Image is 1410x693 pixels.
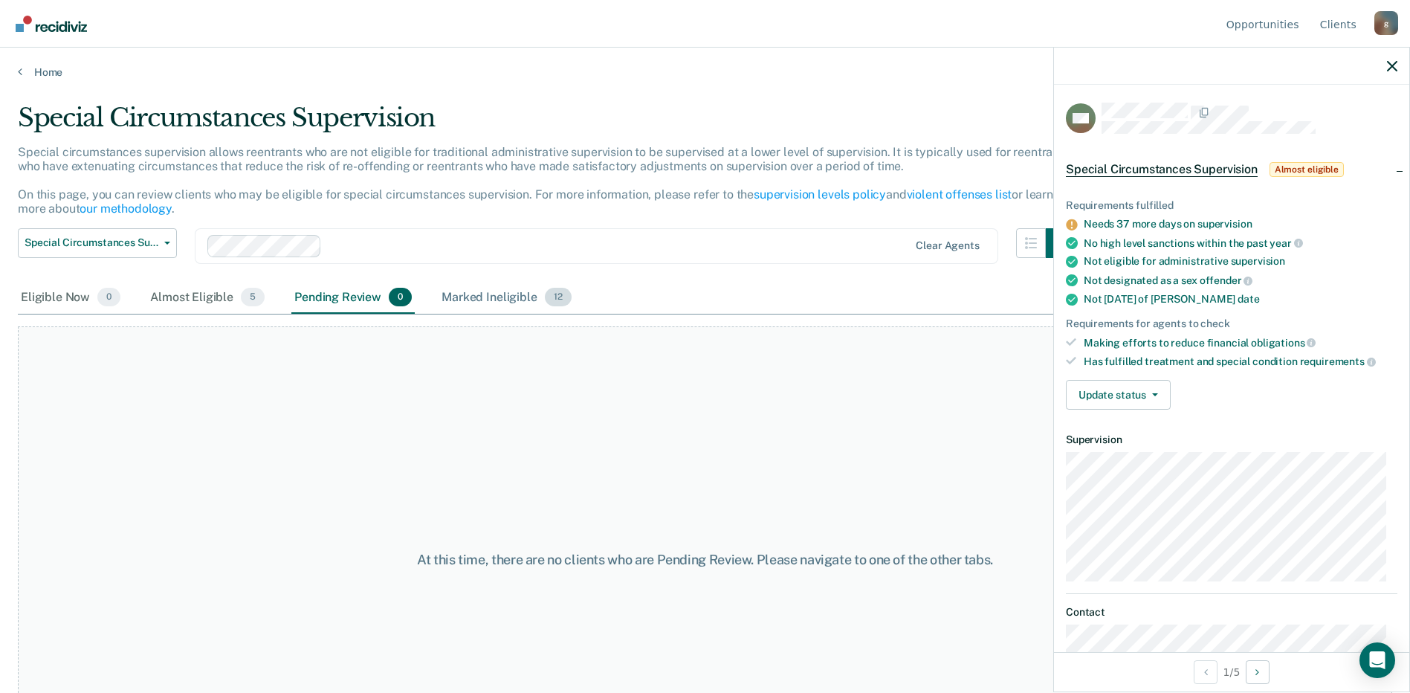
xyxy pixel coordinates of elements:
div: Almost Eligible [147,282,268,315]
div: Special Circumstances Supervision [18,103,1076,145]
div: Open Intercom Messenger [1359,642,1395,678]
button: Next Opportunity [1246,660,1270,684]
div: Making efforts to reduce financial [1084,336,1397,349]
span: obligations [1251,337,1316,349]
div: Not designated as a sex [1084,274,1397,287]
a: Home [18,65,1392,79]
span: date [1238,293,1259,305]
button: Update status [1066,380,1171,410]
span: 5 [241,288,265,307]
span: Almost eligible [1270,162,1344,177]
div: Requirements fulfilled [1066,199,1397,212]
a: our methodology [80,202,172,216]
div: Pending Review [291,282,415,315]
div: Special Circumstances SupervisionAlmost eligible [1054,146,1409,193]
button: Previous Opportunity [1194,660,1217,684]
span: 0 [97,288,120,307]
span: Special Circumstances Supervision [25,236,158,249]
div: Not [DATE] of [PERSON_NAME] [1084,293,1397,306]
a: supervision levels policy [754,187,886,202]
span: offender [1200,274,1253,286]
span: requirements [1300,355,1376,367]
div: g [1374,11,1398,35]
div: At this time, there are no clients who are Pending Review. Please navigate to one of the other tabs. [362,552,1049,568]
div: Requirements for agents to check [1066,318,1397,330]
span: 12 [545,288,572,307]
button: Profile dropdown button [1374,11,1398,35]
span: Special Circumstances Supervision [1066,162,1258,177]
div: Has fulfilled treatment and special condition [1084,355,1397,368]
span: supervision [1231,255,1285,267]
div: No high level sanctions within the past [1084,236,1397,250]
span: 0 [389,288,412,307]
div: Marked Ineligible [439,282,574,315]
a: violent offenses list [907,187,1012,202]
img: Recidiviz [16,16,87,32]
div: 1 / 5 [1054,652,1409,692]
div: Eligible Now [18,282,123,315]
div: Needs 37 more days on supervision [1084,218,1397,231]
span: year [1270,237,1302,249]
div: Clear agents [916,239,979,252]
dt: Supervision [1066,433,1397,446]
p: Special circumstances supervision allows reentrants who are not eligible for traditional administ... [18,145,1070,216]
dt: Contact [1066,606,1397,619]
div: Not eligible for administrative [1084,255,1397,268]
